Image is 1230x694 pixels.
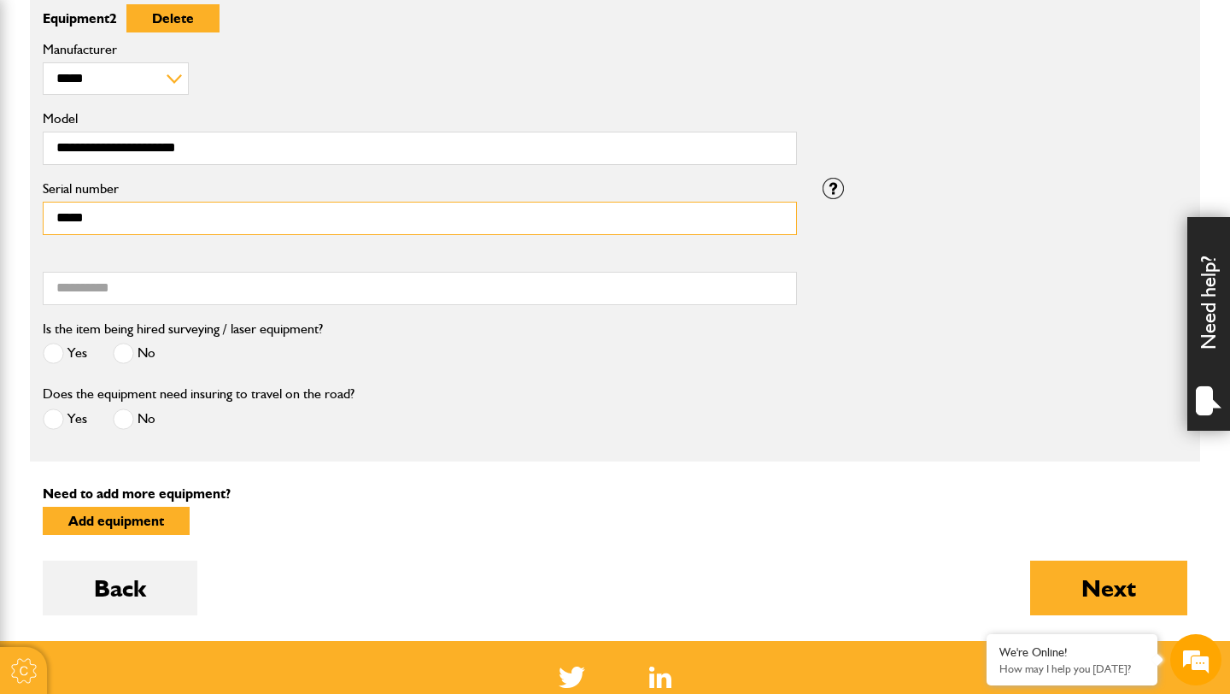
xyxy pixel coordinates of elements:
img: Twitter [559,667,585,688]
p: Equipment [43,4,797,32]
input: Enter your email address [22,209,312,246]
textarea: Type your message and hit 'Enter' [22,309,312,512]
label: Model [43,112,797,126]
span: 2 [109,10,117,26]
input: Enter your last name [22,158,312,196]
input: Enter your phone number [22,259,312,297]
p: How may I help you today? [999,662,1145,675]
label: Serial number [43,182,797,196]
button: Back [43,561,197,615]
img: Linked In [649,667,672,688]
label: Is the item being hired surveying / laser equipment? [43,322,323,336]
label: Yes [43,343,87,364]
button: Delete [126,4,220,32]
em: Start Chat [232,526,310,550]
div: Minimize live chat window [280,9,321,50]
p: Need to add more equipment? [43,487,1187,501]
img: d_20077148190_company_1631870298795_20077148190 [29,95,72,119]
label: Does the equipment need insuring to travel on the road? [43,387,354,401]
label: No [113,409,155,430]
label: Manufacturer [43,43,797,56]
label: No [113,343,155,364]
div: Chat with us now [89,96,287,118]
button: Next [1030,561,1187,615]
button: Add equipment [43,507,190,535]
a: LinkedIn [649,667,672,688]
div: Need help? [1187,217,1230,431]
div: We're Online! [999,645,1145,660]
label: Yes [43,409,87,430]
